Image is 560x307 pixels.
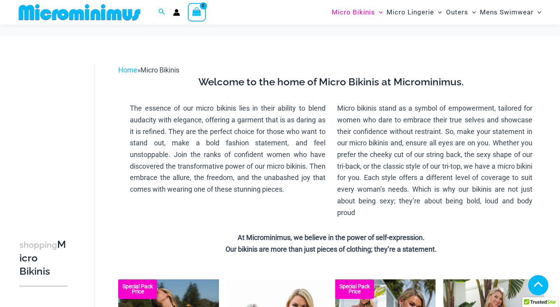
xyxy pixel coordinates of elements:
[480,2,534,22] span: Mens Swimwear
[387,2,434,22] span: Micro Lingerie
[173,9,180,16] a: Account icon link
[19,240,57,250] span: shopping
[335,284,374,294] b: Special Pack Price
[140,66,179,74] span: Micro Bikinis
[124,76,538,89] h3: Welcome to the home of Micro Bikinis at Microminimus.
[19,58,89,214] iframe: TrustedSite Certified
[226,245,437,253] strong: Our bikinis are more than just pieces of clothing; they’re a statement.
[434,2,442,22] span: Menu Toggle
[332,2,375,22] span: Micro Bikinis
[478,2,543,22] a: Mens SwimwearMenu ToggleMenu Toggle
[19,238,67,278] h3: Micro Bikinis
[337,102,533,218] p: Micro bikinis stand as a symbol of empowerment, tailored for women who dare to embrace their true...
[118,66,137,74] a: Home
[158,7,165,17] a: Search icon link
[446,2,468,22] span: Outers
[330,2,385,22] a: Micro BikinisMenu ToggleMenu Toggle
[329,1,544,23] nav: Site Navigation
[468,2,476,22] span: Menu Toggle
[534,2,541,22] span: Menu Toggle
[188,3,206,21] a: View Shopping Cart, empty
[385,2,444,22] a: Micro LingerieMenu ToggleMenu Toggle
[118,284,157,294] b: Special Pack Price
[375,2,383,22] span: Menu Toggle
[130,102,325,195] p: The essence of our micro bikinis lies in their ability to blend audacity with elegance, offering ...
[238,233,425,242] strong: At Microminimus, we believe in the power of self-expression.
[118,66,179,74] span: »
[444,2,478,22] a: OutersMenu ToggleMenu Toggle
[16,4,143,21] img: MM SHOP LOGO FLAT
